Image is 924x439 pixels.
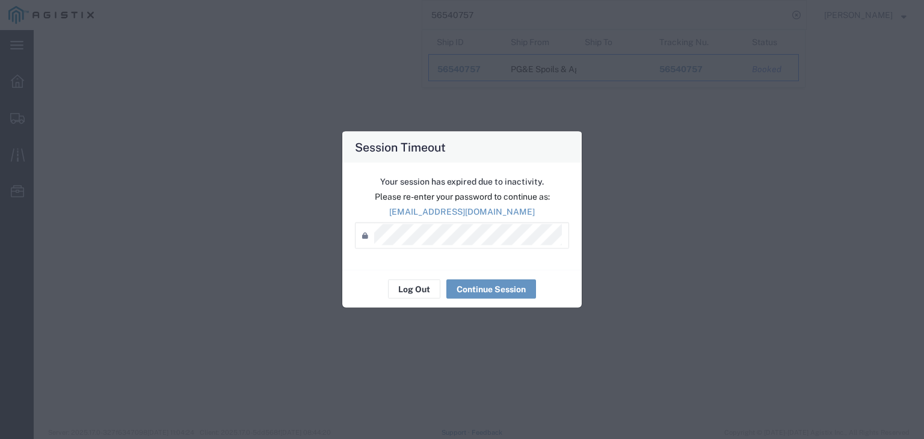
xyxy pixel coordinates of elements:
p: Your session has expired due to inactivity. [355,176,569,188]
button: Continue Session [446,280,536,299]
p: [EMAIL_ADDRESS][DOMAIN_NAME] [355,206,569,218]
p: Please re-enter your password to continue as: [355,191,569,203]
button: Log Out [388,280,440,299]
h4: Session Timeout [355,138,446,156]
